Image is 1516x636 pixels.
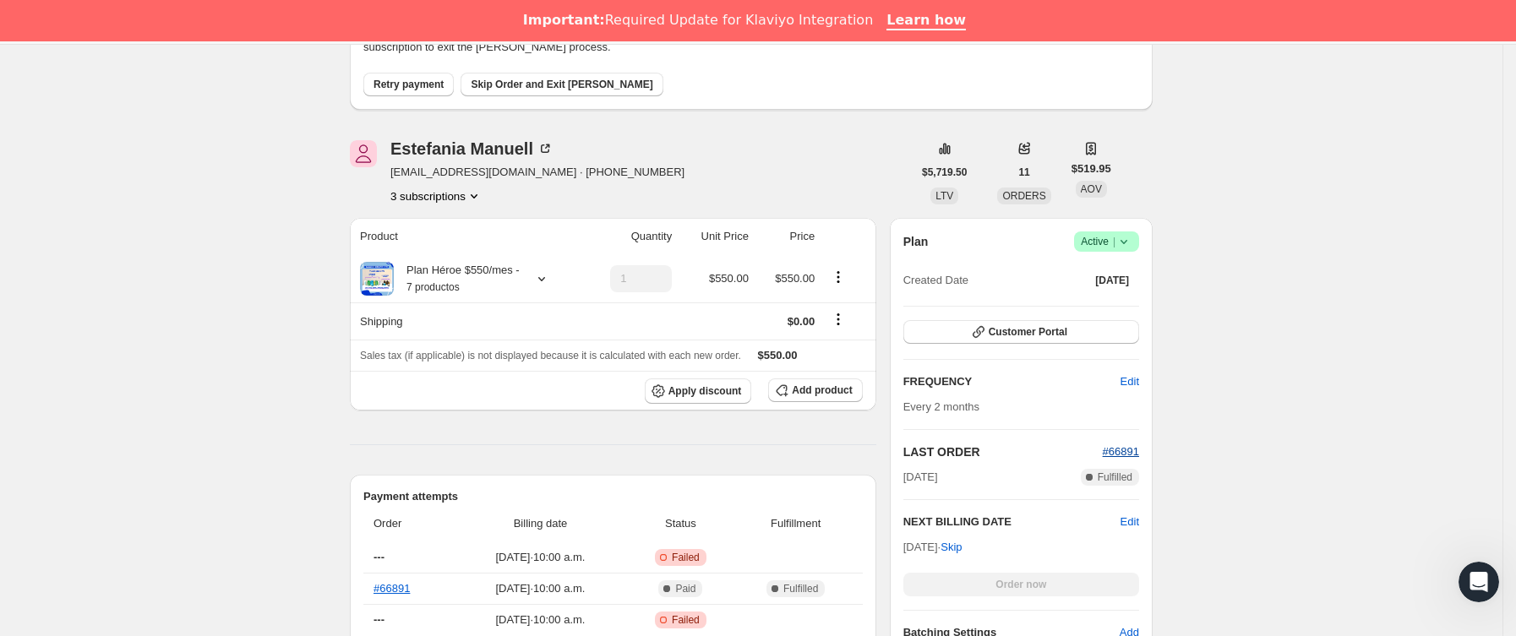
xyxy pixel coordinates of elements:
h2: Plan [903,233,929,250]
span: [DATE] · 10:00 a.m. [459,612,622,628]
span: Sales tax (if applicable) is not displayed because it is calculated with each new order. [360,350,741,361]
span: Created Date [903,272,968,289]
span: [DATE] [1095,274,1129,287]
span: Every 2 months [903,400,979,413]
span: Apply discount [668,384,742,398]
button: Skip [930,534,972,561]
th: Order [363,505,454,542]
span: 11 [1018,166,1029,179]
button: Edit [1110,368,1149,395]
th: Unit Price [677,218,754,255]
span: Failed [672,613,700,627]
div: Plan Héroe $550/mes - [394,262,520,296]
h2: LAST ORDER [903,443,1103,460]
span: $550.00 [775,272,815,285]
span: Skip [941,539,962,556]
span: --- [374,613,384,626]
span: $550.00 [709,272,749,285]
button: Apply discount [645,378,752,404]
span: Billing date [459,515,622,532]
span: Skip Order and Exit [PERSON_NAME] [471,78,652,91]
span: [DATE] [903,469,938,486]
a: Learn how [886,12,966,30]
span: [DATE] · 10:00 a.m. [459,549,622,566]
button: Product actions [825,268,852,286]
div: Required Update for Klaviyo Integration [523,12,873,29]
button: Product actions [390,188,483,204]
button: #66891 [1103,443,1139,460]
span: $5,719.50 [922,166,967,179]
button: 11 [1008,160,1039,184]
span: | [1113,235,1115,248]
th: Product [350,218,581,255]
h2: NEXT BILLING DATE [903,514,1121,530]
small: 7 productos [406,281,460,293]
h2: Payment attempts [363,488,863,505]
span: ORDERS [1002,190,1045,202]
span: AOV [1081,183,1102,195]
button: Retry payment [363,73,454,96]
b: Important: [523,12,605,28]
span: $550.00 [758,349,798,361]
span: [EMAIL_ADDRESS][DOMAIN_NAME] · [PHONE_NUMBER] [390,164,684,181]
span: Fulfilled [783,582,818,595]
span: Failed [672,551,700,564]
th: Price [754,218,820,255]
iframe: Intercom live chat [1459,562,1499,602]
span: Fulfilled [1098,470,1132,484]
span: Add product [792,383,852,397]
th: Quantity [581,218,677,255]
div: Estefania Manuell [390,140,554,157]
h2: FREQUENCY [903,373,1121,390]
span: $0.00 [788,315,815,328]
span: Retry payment [374,78,444,91]
img: product img [360,262,394,296]
button: [DATE] [1085,269,1139,292]
button: Skip Order and Exit [PERSON_NAME] [461,73,663,96]
span: Paid [675,582,695,595]
span: Customer Portal [989,325,1067,339]
span: $519.95 [1072,160,1111,177]
button: Add product [768,378,862,402]
span: Active [1081,233,1132,250]
span: Estefania Manuell [350,140,377,167]
a: #66891 [374,582,410,595]
span: Edit [1121,373,1139,390]
a: #66891 [1103,445,1139,458]
span: --- [374,551,384,563]
span: Status [632,515,728,532]
span: Fulfillment [739,515,853,532]
span: [DATE] · 10:00 a.m. [459,580,622,597]
th: Shipping [350,302,581,340]
button: Customer Portal [903,320,1139,344]
button: Edit [1121,514,1139,530]
button: $5,719.50 [912,160,977,184]
span: LTV [935,190,953,202]
span: [DATE] · [903,541,962,553]
button: Shipping actions [825,310,852,329]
